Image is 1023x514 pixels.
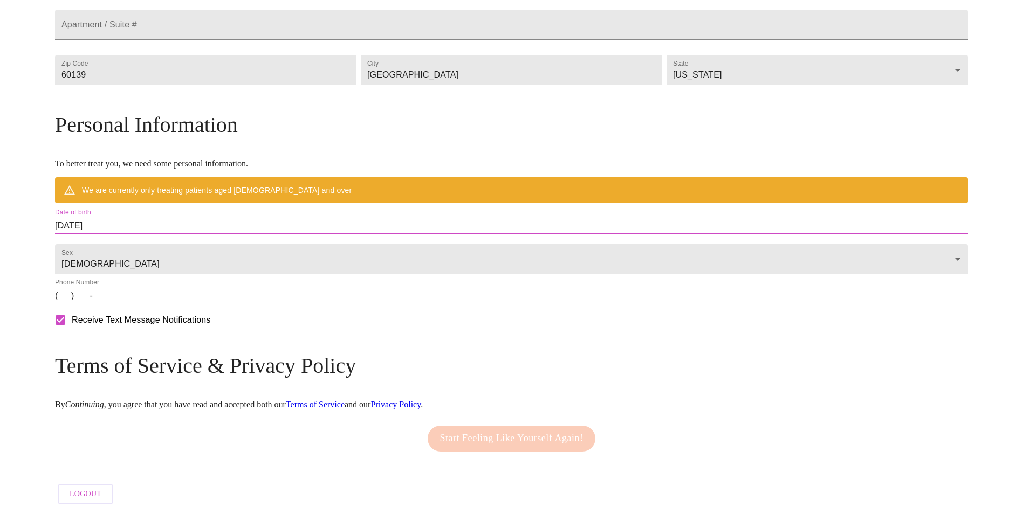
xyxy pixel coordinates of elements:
div: [US_STATE] [667,55,968,85]
h3: Terms of Service & Privacy Policy [55,353,968,378]
span: Logout [70,488,101,501]
div: [DEMOGRAPHIC_DATA] [55,244,968,274]
label: Phone Number [55,280,99,286]
p: To better treat you, we need some personal information. [55,159,968,169]
div: We are currently only treating patients aged [DEMOGRAPHIC_DATA] and over [82,180,352,200]
a: Privacy Policy [370,400,421,409]
button: Logout [58,484,113,505]
a: Terms of Service [286,400,345,409]
p: By , you agree that you have read and accepted both our and our . [55,400,968,409]
em: Continuing [65,400,104,409]
label: Date of birth [55,210,91,216]
span: Receive Text Message Notifications [72,314,210,327]
h3: Personal Information [55,112,968,137]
